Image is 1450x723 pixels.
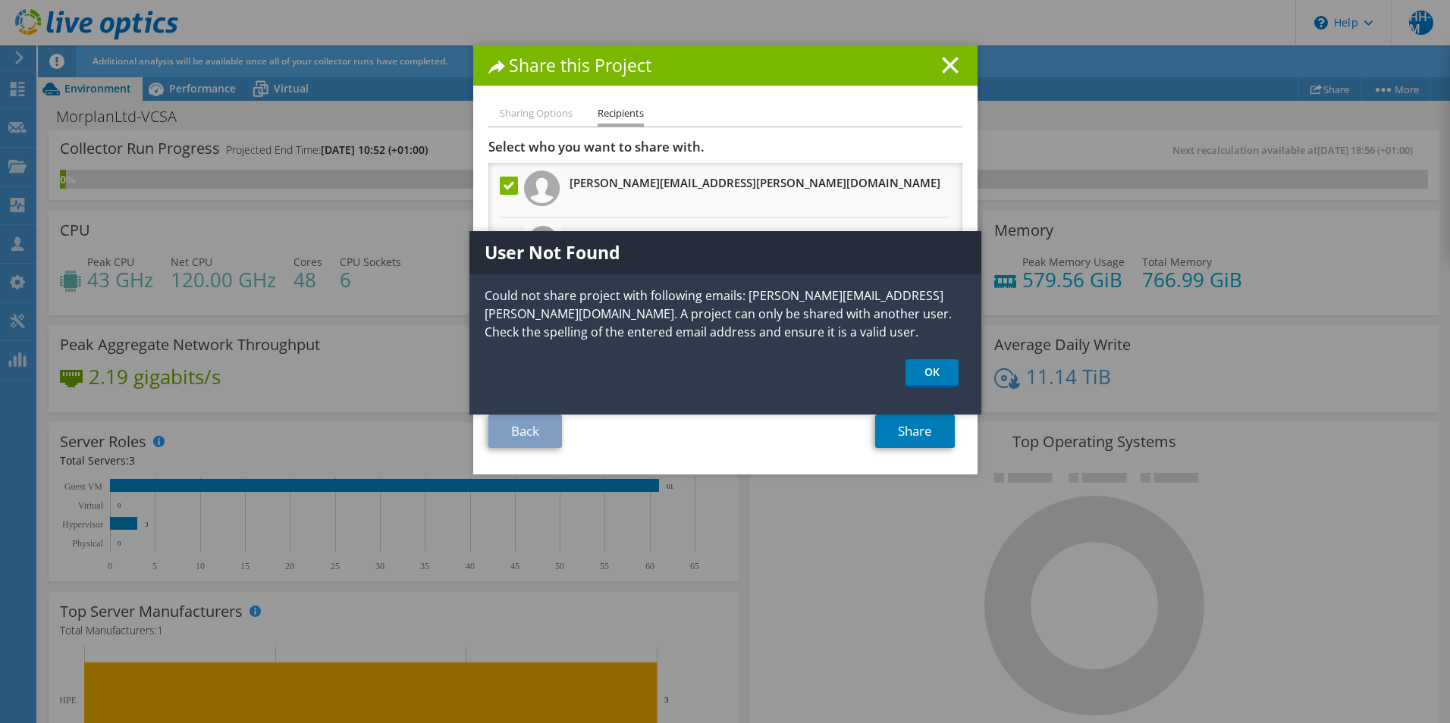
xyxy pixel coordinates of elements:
li: Recipients [598,105,644,127]
h3: Select who you want to share with. [488,139,962,155]
li: Sharing Options [500,105,573,124]
h3: [PERSON_NAME][EMAIL_ADDRESS][PERSON_NAME][DOMAIN_NAME] [572,227,943,252]
a: OK [905,359,959,387]
h1: Share this Project [488,57,962,74]
p: Could not share project with following emails: [PERSON_NAME][EMAIL_ADDRESS][PERSON_NAME][DOMAIN_N... [469,286,981,341]
h1: User Not Found [469,231,981,274]
img: user.png [524,171,560,206]
a: Back [488,415,562,448]
h3: [PERSON_NAME][EMAIL_ADDRESS][PERSON_NAME][DOMAIN_NAME] [570,171,940,195]
a: Share [875,415,955,448]
img: Logo [529,226,557,255]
